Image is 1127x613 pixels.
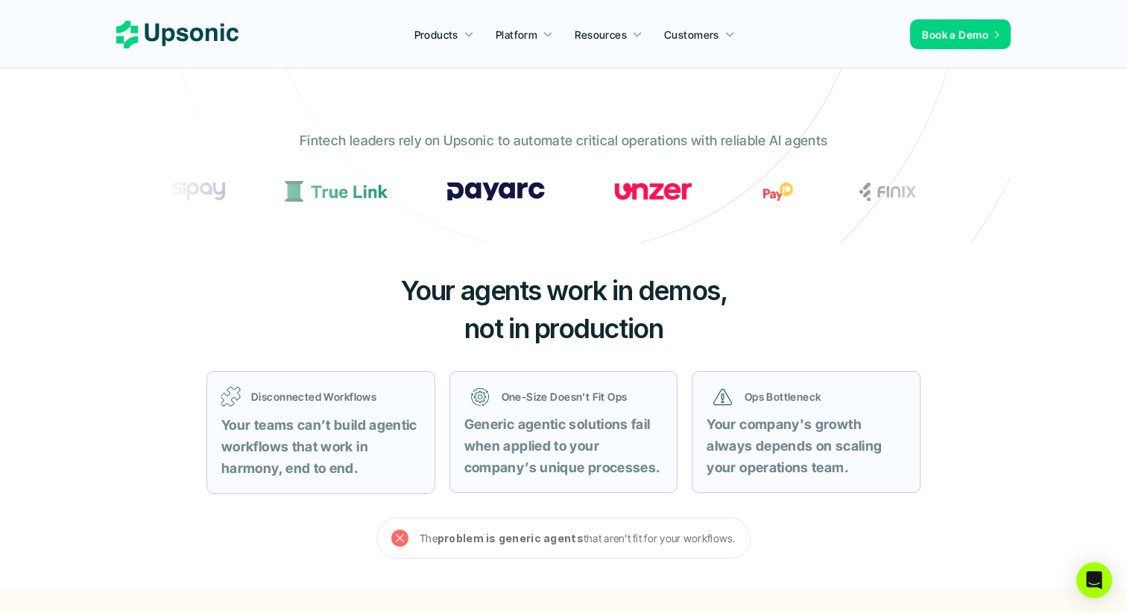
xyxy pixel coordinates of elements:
p: Ops Bottleneck [745,389,900,404]
p: The that aren’t fit for your workflows. [420,529,736,547]
p: Fintech leaders rely on Upsonic to automate critical operations with reliable AI agents [300,130,827,152]
p: Book a Demo [922,27,988,42]
p: Resources [575,27,627,42]
strong: Generic agentic solutions fail when applied to your company’s unique processes. [464,416,660,475]
strong: Your company's growth always depends on scaling your operations team. [707,416,885,475]
p: Products [414,27,458,42]
strong: problem is generic agents [438,532,584,544]
div: Open Intercom Messenger [1076,562,1112,598]
p: One-Size Doesn’t Fit Ops [502,389,657,404]
span: Your agents work in demos, [400,274,727,307]
p: Customers [664,27,719,42]
strong: Your teams can’t build agentic workflows that work in harmony, end to end. [221,417,420,476]
p: Platform [496,27,537,42]
p: Disconnected Workflows [251,389,420,404]
a: Products [405,21,483,48]
span: not in production [464,312,663,345]
a: Book a Demo [910,19,1011,49]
